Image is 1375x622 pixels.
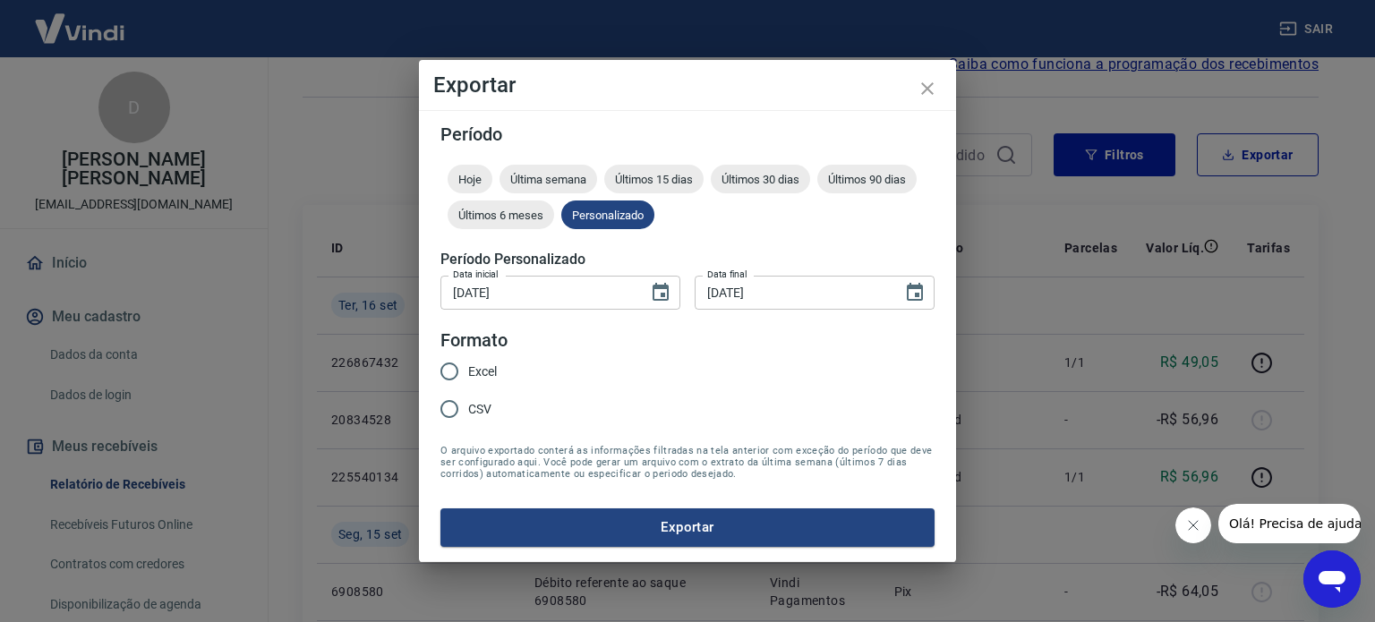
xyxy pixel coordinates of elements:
[448,209,554,222] span: Últimos 6 meses
[468,400,491,419] span: CSV
[500,173,597,186] span: Última semana
[1218,504,1361,543] iframe: Mensagem da empresa
[433,74,942,96] h4: Exportar
[897,275,933,311] button: Choose date, selected date is 16 de set de 2025
[695,276,890,309] input: DD/MM/YYYY
[440,251,935,268] h5: Período Personalizado
[906,67,949,110] button: close
[817,165,917,193] div: Últimos 90 dias
[711,165,810,193] div: Últimos 30 dias
[440,445,935,480] span: O arquivo exportado conterá as informações filtradas na tela anterior com exceção do período que ...
[604,173,704,186] span: Últimos 15 dias
[1175,507,1211,543] iframe: Fechar mensagem
[440,125,935,143] h5: Período
[448,200,554,229] div: Últimos 6 meses
[440,508,935,546] button: Exportar
[561,200,654,229] div: Personalizado
[448,173,492,186] span: Hoje
[561,209,654,222] span: Personalizado
[500,165,597,193] div: Última semana
[643,275,679,311] button: Choose date, selected date is 15 de set de 2025
[817,173,917,186] span: Últimos 90 dias
[468,362,497,381] span: Excel
[707,268,747,281] label: Data final
[604,165,704,193] div: Últimos 15 dias
[11,13,150,27] span: Olá! Precisa de ajuda?
[1303,550,1361,608] iframe: Botão para abrir a janela de mensagens
[453,268,499,281] label: Data inicial
[440,276,636,309] input: DD/MM/YYYY
[440,328,508,354] legend: Formato
[711,173,810,186] span: Últimos 30 dias
[448,165,492,193] div: Hoje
